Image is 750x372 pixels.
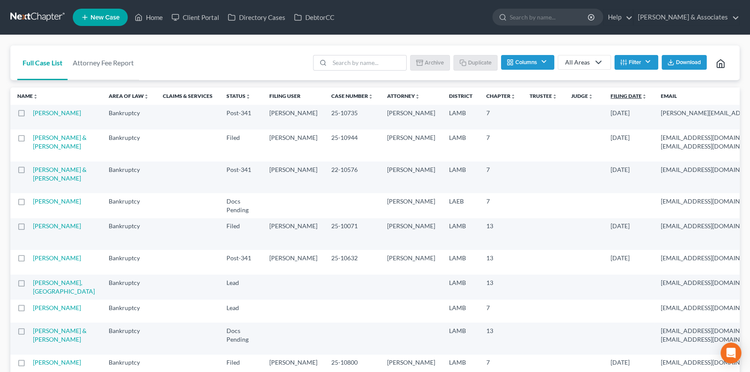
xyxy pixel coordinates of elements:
td: 25-10632 [324,250,380,275]
button: Filter [614,55,658,70]
td: Docs Pending [220,323,262,354]
input: Search by name... [510,9,589,25]
a: Home [130,10,167,25]
a: [PERSON_NAME], [GEOGRAPHIC_DATA] [33,279,95,295]
td: Bankruptcy [102,300,156,323]
button: Download [662,55,707,70]
td: [PERSON_NAME] [380,218,442,250]
td: 7 [479,300,523,323]
td: 7 [479,105,523,129]
td: Bankruptcy [102,105,156,129]
td: [PERSON_NAME] [380,193,442,218]
td: Bankruptcy [102,323,156,354]
a: DebtorCC [290,10,339,25]
th: District [442,87,479,105]
a: Full Case List [17,45,68,80]
a: [PERSON_NAME] & [PERSON_NAME] [33,327,87,343]
a: Trusteeunfold_more [530,93,557,99]
input: Search by name... [330,55,406,70]
td: [PERSON_NAME] [380,129,442,161]
i: unfold_more [511,94,516,99]
td: Lead [220,300,262,323]
i: unfold_more [552,94,557,99]
i: unfold_more [642,94,647,99]
a: Area of Lawunfold_more [109,93,149,99]
i: unfold_more [588,94,593,99]
td: Post-341 [220,250,262,275]
i: unfold_more [368,94,373,99]
td: 13 [479,275,523,299]
a: Client Portal [167,10,223,25]
th: Claims & Services [156,87,220,105]
td: Docs Pending [220,193,262,218]
a: [PERSON_NAME] & Associates [634,10,739,25]
a: Judgeunfold_more [571,93,593,99]
button: Columns [501,55,554,70]
td: 7 [479,193,523,218]
td: [DATE] [604,162,654,193]
span: New Case [91,14,120,21]
a: [PERSON_NAME] [33,222,81,230]
td: Bankruptcy [102,250,156,275]
td: [DATE] [604,218,654,250]
td: 7 [479,129,523,161]
a: [PERSON_NAME] [33,359,81,366]
td: Filed [220,129,262,161]
a: Case Numberunfold_more [331,93,373,99]
td: LAMB [442,275,479,299]
a: Nameunfold_more [17,93,38,99]
a: Chapterunfold_more [486,93,516,99]
i: unfold_more [144,94,149,99]
a: [PERSON_NAME] [33,304,81,311]
i: unfold_more [33,94,38,99]
i: unfold_more [246,94,251,99]
td: Bankruptcy [102,162,156,193]
td: Filed [220,218,262,250]
td: LAEB [442,193,479,218]
td: LAMB [442,300,479,323]
td: Post-341 [220,105,262,129]
td: 13 [479,218,523,250]
td: 25-10944 [324,129,380,161]
a: Directory Cases [223,10,290,25]
td: [PERSON_NAME] [380,250,442,275]
td: Bankruptcy [102,218,156,250]
a: Attorneyunfold_more [387,93,420,99]
td: [DATE] [604,129,654,161]
a: Filing Dateunfold_more [611,93,647,99]
td: [DATE] [604,105,654,129]
td: 22-10576 [324,162,380,193]
a: Statusunfold_more [226,93,251,99]
td: [DATE] [604,250,654,275]
td: 25-10735 [324,105,380,129]
a: [PERSON_NAME] [33,109,81,116]
td: Bankruptcy [102,275,156,299]
td: LAMB [442,162,479,193]
i: unfold_more [415,94,420,99]
td: LAMB [442,105,479,129]
span: Download [676,59,701,66]
td: [PERSON_NAME] [262,105,324,129]
td: LAMB [442,218,479,250]
td: [PERSON_NAME] [262,218,324,250]
th: Filing User [262,87,324,105]
td: 7 [479,162,523,193]
a: Attorney Fee Report [68,45,139,80]
td: Bankruptcy [102,193,156,218]
td: [PERSON_NAME] [380,105,442,129]
a: [PERSON_NAME] [33,197,81,205]
td: [PERSON_NAME] [380,162,442,193]
div: All Areas [565,58,590,67]
td: 13 [479,323,523,354]
a: [PERSON_NAME] & [PERSON_NAME] [33,134,87,150]
td: 25-10071 [324,218,380,250]
a: [PERSON_NAME] & [PERSON_NAME] [33,166,87,182]
td: Lead [220,275,262,299]
td: LAMB [442,129,479,161]
td: Post-341 [220,162,262,193]
td: LAMB [442,323,479,354]
td: 13 [479,250,523,275]
a: Help [604,10,633,25]
td: Bankruptcy [102,129,156,161]
td: [PERSON_NAME] [262,129,324,161]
